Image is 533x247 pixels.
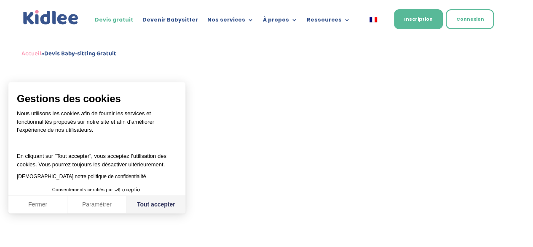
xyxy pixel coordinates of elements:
a: Kidlee Logo [21,8,80,27]
button: Fermer [8,196,67,214]
button: Paramétrer [67,196,126,214]
a: Connexion [446,9,494,29]
a: Nos services [207,17,254,26]
span: » [21,49,116,59]
strong: Devis Baby-sitting Gratuit [44,49,116,59]
a: À propos [263,17,297,26]
img: Français [370,17,377,22]
button: Tout accepter [126,196,185,214]
span: Consentements certifiés par [52,187,113,192]
a: Devis gratuit [95,17,133,26]
a: Inscription [394,9,443,29]
button: Consentements certifiés par [48,185,146,195]
svg: Axeptio [115,177,140,203]
a: Accueil [21,49,41,59]
a: Devenir Babysitter [142,17,198,26]
a: Ressources [307,17,350,26]
img: logo_kidlee_bleu [21,8,80,27]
